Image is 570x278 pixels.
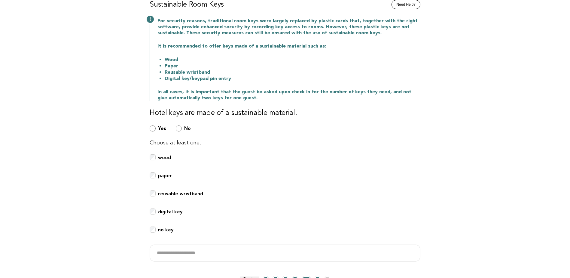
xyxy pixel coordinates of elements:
b: Yes [158,125,166,131]
p: Choose at least one: [150,139,420,147]
b: No [184,125,191,131]
li: Digital key/keypad pin entry [165,76,420,82]
p: In all cases, it is important that the guest be asked upon check in for the number of keys they n... [157,89,420,101]
b: no key [158,227,173,233]
b: paper [158,173,172,178]
li: Paper [165,63,420,69]
h3: Hotel keys are made of a sustainable material. [150,108,420,118]
b: digital key [158,209,182,215]
li: Wood [165,57,420,63]
b: wood [158,155,171,160]
p: For security reasons, traditional room keys were largely replaced by plastic cards that, together... [157,18,420,36]
li: Reusable wristband [165,69,420,76]
p: It is recommended to offer keys made of a sustainable material such as: [157,43,420,49]
b: reusable wristband [158,191,203,196]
